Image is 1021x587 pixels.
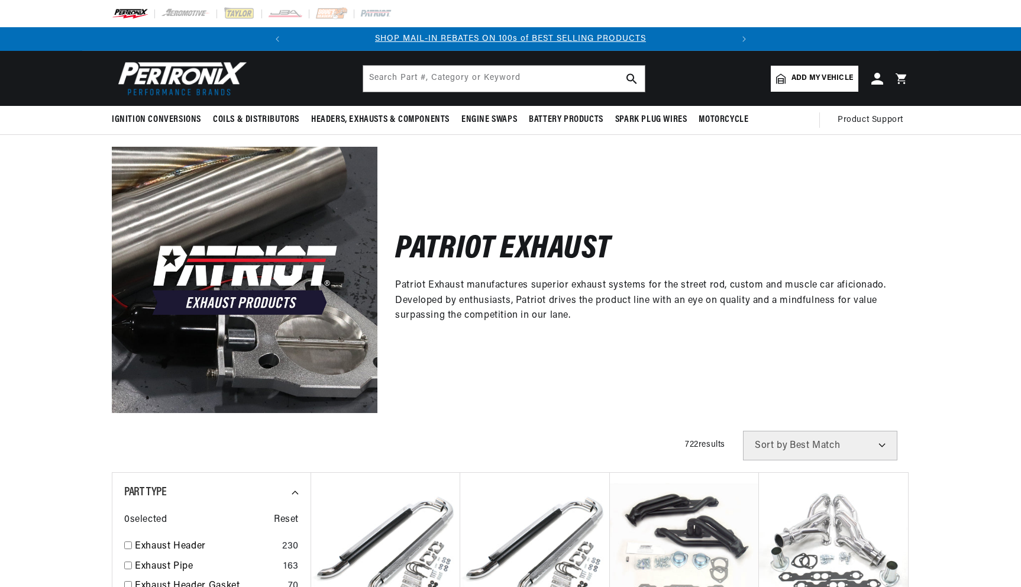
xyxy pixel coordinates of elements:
[207,106,305,134] summary: Coils & Distributors
[289,33,732,46] div: Announcement
[791,73,853,84] span: Add my vehicle
[743,431,897,460] select: Sort by
[213,114,299,126] span: Coils & Distributors
[112,58,248,99] img: Pertronix
[112,147,377,412] img: Patriot Exhaust
[124,512,167,528] span: 0 selected
[112,114,201,126] span: Ignition Conversions
[699,114,748,126] span: Motorcycle
[523,106,609,134] summary: Battery Products
[615,114,687,126] span: Spark Plug Wires
[82,27,939,51] slideshow-component: Translation missing: en.sections.announcements.announcement_bar
[363,66,645,92] input: Search Part #, Category or Keyword
[755,441,787,450] span: Sort by
[135,559,279,575] a: Exhaust Pipe
[529,114,603,126] span: Battery Products
[289,33,732,46] div: 1 of 2
[283,559,299,575] div: 163
[455,106,523,134] summary: Engine Swaps
[282,539,299,554] div: 230
[266,27,289,51] button: Translation missing: en.sections.announcements.previous_announcement
[395,278,891,324] p: Patriot Exhaust manufactures superior exhaust systems for the street rod, custom and muscle car a...
[838,114,903,127] span: Product Support
[135,539,277,554] a: Exhaust Header
[732,27,756,51] button: Translation missing: en.sections.announcements.next_announcement
[375,34,646,43] a: SHOP MAIL-IN REBATES ON 100s of BEST SELLING PRODUCTS
[395,236,610,264] h2: Patriot Exhaust
[838,106,909,134] summary: Product Support
[274,512,299,528] span: Reset
[693,106,754,134] summary: Motorcycle
[771,66,858,92] a: Add my vehicle
[112,106,207,134] summary: Ignition Conversions
[461,114,517,126] span: Engine Swaps
[685,440,725,449] span: 722 results
[124,486,166,498] span: Part Type
[619,66,645,92] button: search button
[311,114,450,126] span: Headers, Exhausts & Components
[609,106,693,134] summary: Spark Plug Wires
[305,106,455,134] summary: Headers, Exhausts & Components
